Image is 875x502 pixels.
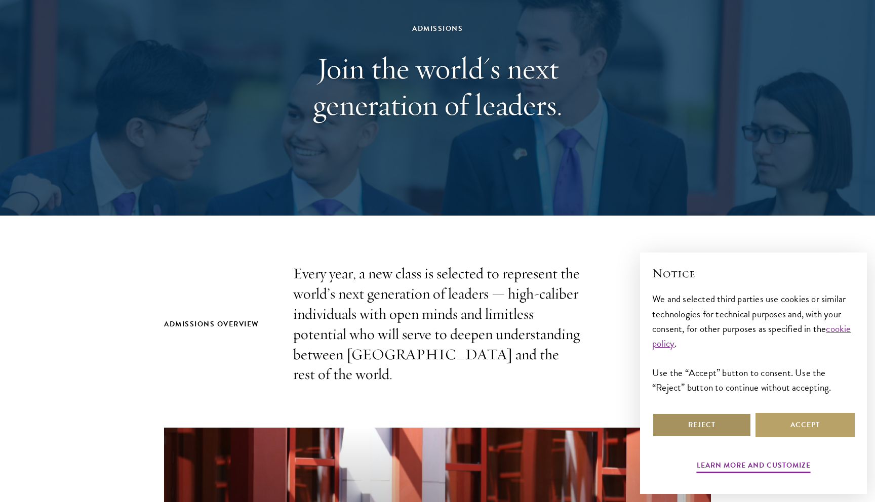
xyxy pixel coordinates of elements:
h2: Notice [652,265,855,282]
div: Admissions [263,22,612,35]
h2: Admissions Overview [164,318,273,330]
button: Reject [652,413,751,437]
button: Learn more and customize [697,459,811,475]
div: We and selected third parties use cookies or similar technologies for technical purposes and, wit... [652,291,855,394]
a: cookie policy [652,321,851,351]
button: Accept [755,413,855,437]
p: Every year, a new class is selected to represent the world’s next generation of leaders — high-ca... [293,264,582,385]
h1: Join the world's next generation of leaders. [263,50,612,123]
